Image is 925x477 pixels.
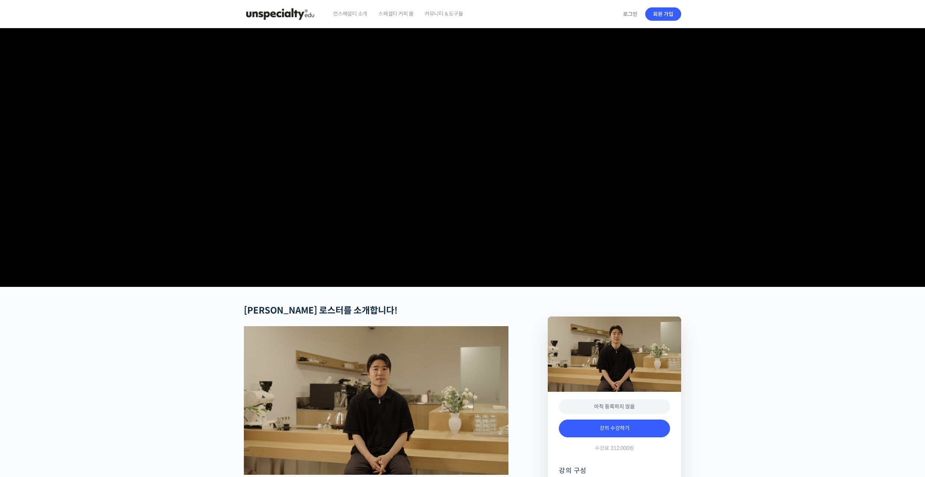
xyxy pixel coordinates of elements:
[619,6,642,23] a: 로그인
[559,399,670,414] div: 아직 등록하지 않음
[244,305,508,316] h2: [PERSON_NAME] 로스터를 소개합니다!
[559,420,670,437] a: 강의 수강하기
[595,445,634,452] span: 수강료 312,000원
[645,7,681,21] a: 회원 가입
